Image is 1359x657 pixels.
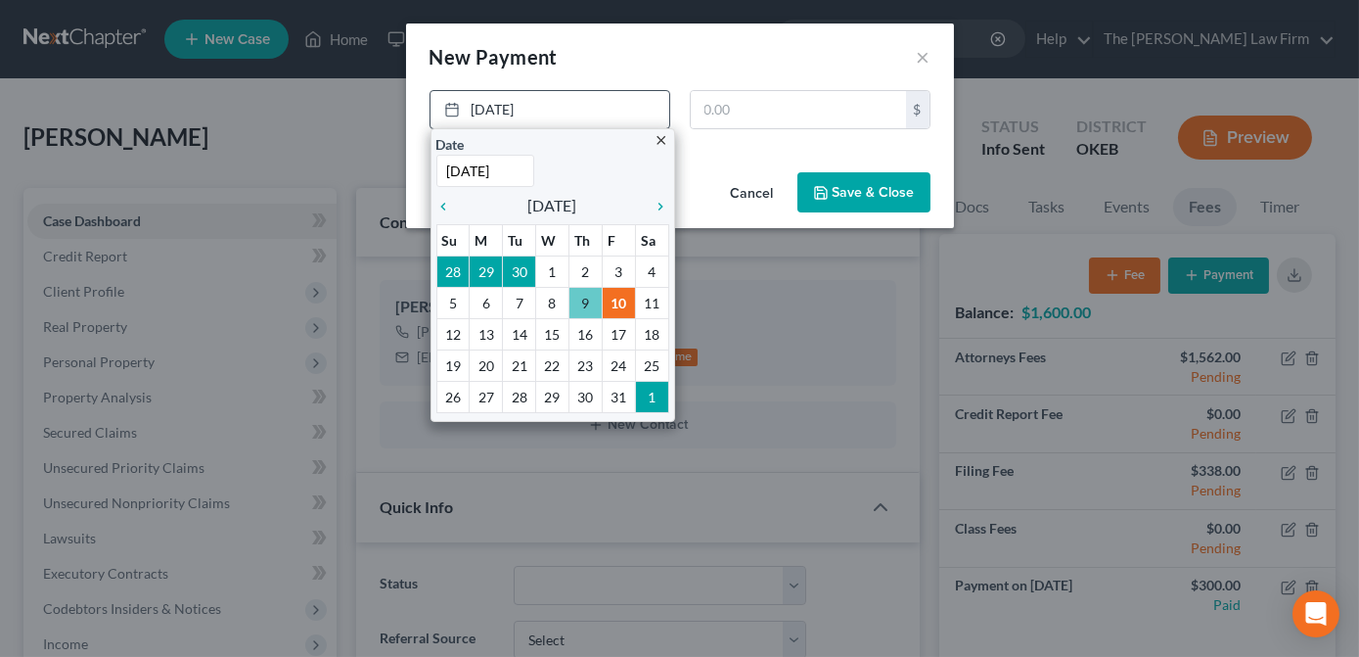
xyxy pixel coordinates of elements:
[470,256,503,287] td: 29
[436,381,470,412] td: 26
[644,194,669,217] a: chevron_right
[715,174,790,213] button: Cancel
[436,287,470,318] td: 5
[436,194,462,217] a: chevron_left
[568,224,602,256] th: Th
[503,224,536,256] th: Tu
[536,256,569,287] td: 1
[568,318,602,350] td: 16
[536,318,569,350] td: 15
[503,381,536,412] td: 28
[655,128,669,151] a: close
[436,134,465,155] label: Date
[470,381,503,412] td: 27
[470,318,503,350] td: 13
[436,350,470,381] td: 19
[436,318,470,350] td: 12
[797,172,930,213] button: Save & Close
[503,256,536,287] td: 30
[906,91,929,128] div: $
[536,381,569,412] td: 29
[602,287,635,318] td: 10
[602,256,635,287] td: 3
[655,133,669,148] i: close
[470,287,503,318] td: 6
[436,256,470,287] td: 28
[503,318,536,350] td: 14
[635,381,668,412] td: 1
[1292,590,1339,637] div: Open Intercom Messenger
[503,350,536,381] td: 21
[470,350,503,381] td: 20
[635,256,668,287] td: 4
[430,91,669,128] a: [DATE]
[470,224,503,256] th: M
[436,199,462,214] i: chevron_left
[536,224,569,256] th: W
[635,318,668,350] td: 18
[644,199,669,214] i: chevron_right
[635,287,668,318] td: 11
[917,45,930,69] button: ×
[536,350,569,381] td: 22
[436,224,470,256] th: Su
[568,287,602,318] td: 9
[568,381,602,412] td: 30
[635,350,668,381] td: 25
[528,194,577,217] span: [DATE]
[568,350,602,381] td: 23
[691,91,906,128] input: 0.00
[602,224,635,256] th: F
[536,287,569,318] td: 8
[602,381,635,412] td: 31
[602,350,635,381] td: 24
[430,45,558,69] span: New Payment
[503,287,536,318] td: 7
[568,256,602,287] td: 2
[436,155,534,187] input: 1/1/2013
[635,224,668,256] th: Sa
[602,318,635,350] td: 17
